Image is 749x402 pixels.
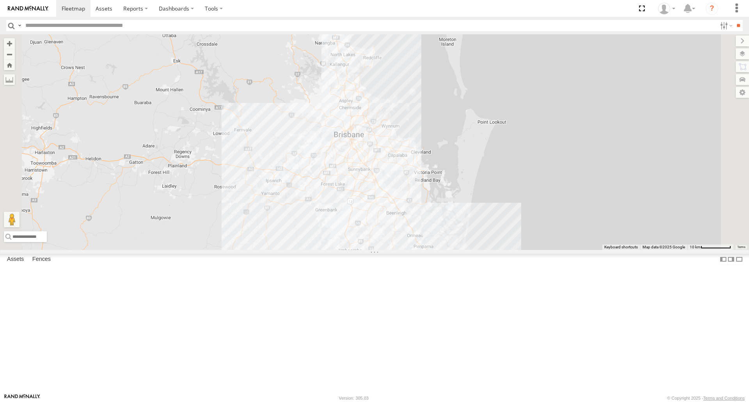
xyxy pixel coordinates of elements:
div: © Copyright 2025 - [667,396,745,400]
img: rand-logo.svg [8,6,48,11]
a: Terms [737,245,745,248]
label: Dock Summary Table to the Left [719,254,727,265]
button: Map scale: 10 km per 74 pixels [687,244,733,250]
span: Map data ©2025 Google [643,245,685,249]
div: Aaron Cluff [655,3,678,14]
label: Fences [28,254,55,265]
label: Dock Summary Table to the Right [727,254,735,265]
label: Search Filter Options [717,20,734,31]
a: Terms and Conditions [703,396,745,400]
label: Map Settings [736,87,749,98]
button: Zoom Home [4,60,15,70]
button: Zoom in [4,38,15,49]
button: Keyboard shortcuts [604,244,638,250]
button: Drag Pegman onto the map to open Street View [4,212,20,227]
label: Search Query [16,20,23,31]
i: ? [706,2,718,15]
div: Version: 305.03 [339,396,369,400]
a: Visit our Website [4,394,40,402]
button: Zoom out [4,49,15,60]
label: Measure [4,74,15,85]
label: Assets [3,254,28,265]
span: 10 km [690,245,701,249]
label: Hide Summary Table [735,254,743,265]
